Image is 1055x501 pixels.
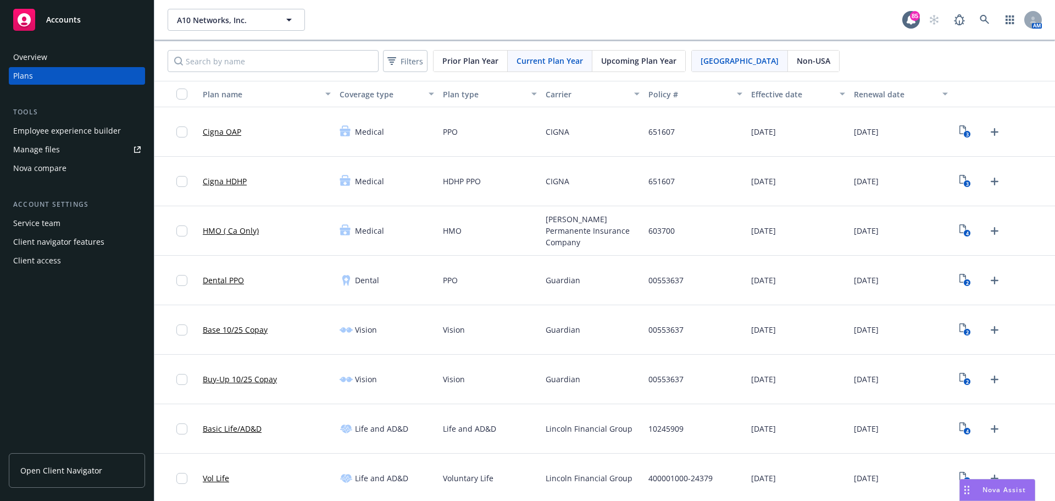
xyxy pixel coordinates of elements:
[648,175,675,187] span: 651607
[986,272,1003,289] a: Upload Plan Documents
[9,252,145,269] a: Client access
[541,81,644,107] button: Carrier
[546,175,569,187] span: CIGNA
[443,89,525,100] div: Plan type
[957,470,974,487] a: View Plan Documents
[957,371,974,388] a: View Plan Documents
[986,123,1003,141] a: Upload Plan Documents
[854,423,879,434] span: [DATE]
[443,175,481,187] span: HDHP PPO
[957,222,974,240] a: View Plan Documents
[355,373,377,385] span: Vision
[957,272,974,289] a: View Plan Documents
[203,274,244,286] a: Dental PPO
[13,233,104,251] div: Client navigator features
[957,321,974,339] a: View Plan Documents
[176,324,187,335] input: Toggle Row Selected
[960,480,974,500] div: Drag to move
[177,14,272,26] span: A10 Networks, Inc.
[986,173,1003,190] a: Upload Plan Documents
[168,50,379,72] input: Search by name
[648,225,675,236] span: 603700
[13,122,121,140] div: Employee experience builder
[203,423,262,434] a: Basic Life/AD&D
[355,175,384,187] span: Medical
[854,175,879,187] span: [DATE]
[9,122,145,140] a: Employee experience builder
[546,472,632,484] span: Lincoln Financial Group
[176,473,187,484] input: Toggle Row Selected
[959,479,1035,501] button: Nova Assist
[648,126,675,137] span: 651607
[854,89,936,100] div: Renewal date
[176,225,187,236] input: Toggle Row Selected
[355,423,408,434] span: Life and AD&D
[517,55,583,67] span: Current Plan Year
[966,180,969,188] text: 3
[986,222,1003,240] a: Upload Plan Documents
[751,89,833,100] div: Effective date
[974,9,996,31] a: Search
[648,423,684,434] span: 10245909
[957,420,974,438] a: View Plan Documents
[443,126,458,137] span: PPO
[957,123,974,141] a: View Plan Documents
[13,214,60,232] div: Service team
[203,225,259,236] a: HMO ( Ca Only)
[355,126,384,137] span: Medical
[9,233,145,251] a: Client navigator features
[648,89,730,100] div: Policy #
[443,225,462,236] span: HMO
[176,275,187,286] input: Toggle Row Selected
[966,329,969,336] text: 2
[13,252,61,269] div: Client access
[751,423,776,434] span: [DATE]
[13,159,66,177] div: Nova compare
[203,89,319,100] div: Plan name
[198,81,335,107] button: Plan name
[13,141,60,158] div: Manage files
[644,81,747,107] button: Policy #
[751,373,776,385] span: [DATE]
[443,423,496,434] span: Life and AD&D
[546,423,632,434] span: Lincoln Financial Group
[648,324,684,335] span: 00553637
[546,89,628,100] div: Carrier
[966,378,969,386] text: 2
[355,225,384,236] span: Medical
[854,225,879,236] span: [DATE]
[20,465,102,476] span: Open Client Navigator
[13,48,47,66] div: Overview
[854,274,879,286] span: [DATE]
[966,279,969,287] text: 2
[168,9,305,31] button: A10 Networks, Inc.
[986,321,1003,339] a: Upload Plan Documents
[751,175,776,187] span: [DATE]
[203,126,241,137] a: Cigna OAP
[9,107,145,118] div: Tools
[923,9,945,31] a: Start snowing
[443,324,465,335] span: Vision
[751,324,776,335] span: [DATE]
[9,4,145,35] a: Accounts
[751,126,776,137] span: [DATE]
[854,126,879,137] span: [DATE]
[9,141,145,158] a: Manage files
[982,485,1026,494] span: Nova Assist
[442,55,498,67] span: Prior Plan Year
[854,324,879,335] span: [DATE]
[948,9,970,31] a: Report a Bug
[910,11,920,21] div: 85
[203,373,277,385] a: Buy-Up 10/25 Copay
[648,274,684,286] span: 00553637
[438,81,541,107] button: Plan type
[203,324,268,335] a: Base 10/25 Copay
[546,373,580,385] span: Guardian
[383,50,427,72] button: Filters
[443,373,465,385] span: Vision
[9,48,145,66] a: Overview
[176,176,187,187] input: Toggle Row Selected
[849,81,952,107] button: Renewal date
[701,55,779,67] span: [GEOGRAPHIC_DATA]
[443,472,493,484] span: Voluntary Life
